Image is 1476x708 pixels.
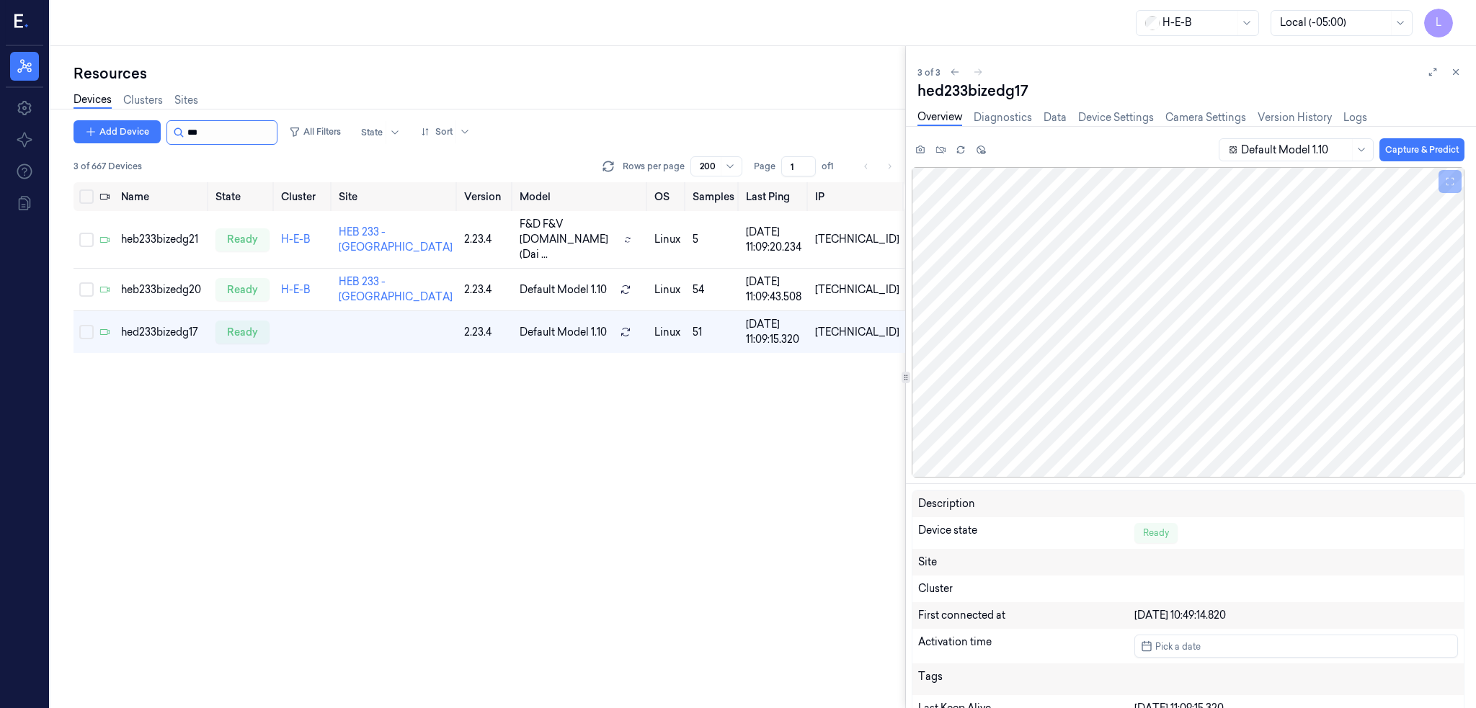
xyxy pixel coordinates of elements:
div: 51 [693,325,734,340]
div: [TECHNICAL_ID] [815,325,899,340]
a: Devices [74,92,112,109]
div: [DATE] 10:49:14.820 [1134,608,1458,623]
span: 3 of 667 Devices [74,160,142,173]
div: [TECHNICAL_ID] [815,232,899,247]
th: Last Ping [740,182,809,211]
p: linux [654,325,681,340]
span: F&D F&V [DOMAIN_NAME] (Dai ... [520,217,618,262]
th: Name [115,182,209,211]
th: Samples [687,182,740,211]
button: Pick a date [1134,635,1458,658]
button: Select row [79,325,94,339]
span: Default Model 1.10 [520,282,607,297]
p: linux [654,232,681,247]
a: HEB 233 - [GEOGRAPHIC_DATA] [339,225,453,254]
div: First connected at [918,608,1134,623]
a: HEB 233 - [GEOGRAPHIC_DATA] [339,275,453,303]
a: Clusters [123,93,163,108]
th: Cluster [275,182,334,211]
th: Model [514,182,649,211]
div: Resources [74,63,905,84]
div: Cluster [918,581,1458,596]
th: OS [649,182,687,211]
th: Site [333,182,458,211]
div: hed233bizedg17 [917,81,1464,101]
a: Camera Settings [1165,110,1246,125]
span: Pick a date [1152,640,1201,653]
nav: pagination [856,156,899,176]
p: linux [654,282,681,297]
p: Rows per page [623,160,685,173]
div: heb233bizedg20 [121,282,203,297]
div: heb233bizedg21 [121,232,203,247]
div: ready [215,228,270,251]
a: Sites [174,93,198,108]
div: hed233bizedg17 [121,325,203,340]
div: Site [918,555,1458,570]
button: Capture & Predict [1379,138,1464,161]
th: IP [809,182,905,211]
span: Page [754,160,775,173]
div: Tags [918,669,1134,689]
span: of 1 [822,160,845,173]
a: Data [1044,110,1067,125]
a: Diagnostics [974,110,1032,125]
div: 2.23.4 [464,232,508,247]
div: [DATE] 11:09:20.234 [746,225,804,255]
button: All Filters [283,120,347,143]
th: State [210,182,275,211]
div: ready [215,321,270,344]
div: [TECHNICAL_ID] [815,282,899,297]
div: 2.23.4 [464,282,508,297]
a: H-E-B [281,283,311,296]
button: Add Device [74,120,161,143]
div: Device state [918,523,1134,543]
span: Default Model 1.10 [520,325,607,340]
div: Activation time [918,635,1134,658]
button: Select row [79,282,94,297]
div: 5 [693,232,734,247]
a: Device Settings [1078,110,1154,125]
div: Description [918,496,1134,511]
a: Logs [1343,110,1367,125]
button: Select row [79,233,94,247]
a: Version History [1258,110,1332,125]
div: Ready [1134,523,1178,543]
button: L [1424,9,1453,37]
span: 3 of 3 [917,66,941,79]
div: ready [215,278,270,301]
th: Version [458,182,514,211]
div: [DATE] 11:09:43.508 [746,274,804,305]
a: H-E-B [281,233,311,246]
div: 2.23.4 [464,325,508,340]
a: Overview [917,109,962,126]
div: [DATE] 11:09:15.320 [746,317,804,347]
div: 54 [693,282,734,297]
button: Select all [79,189,94,204]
